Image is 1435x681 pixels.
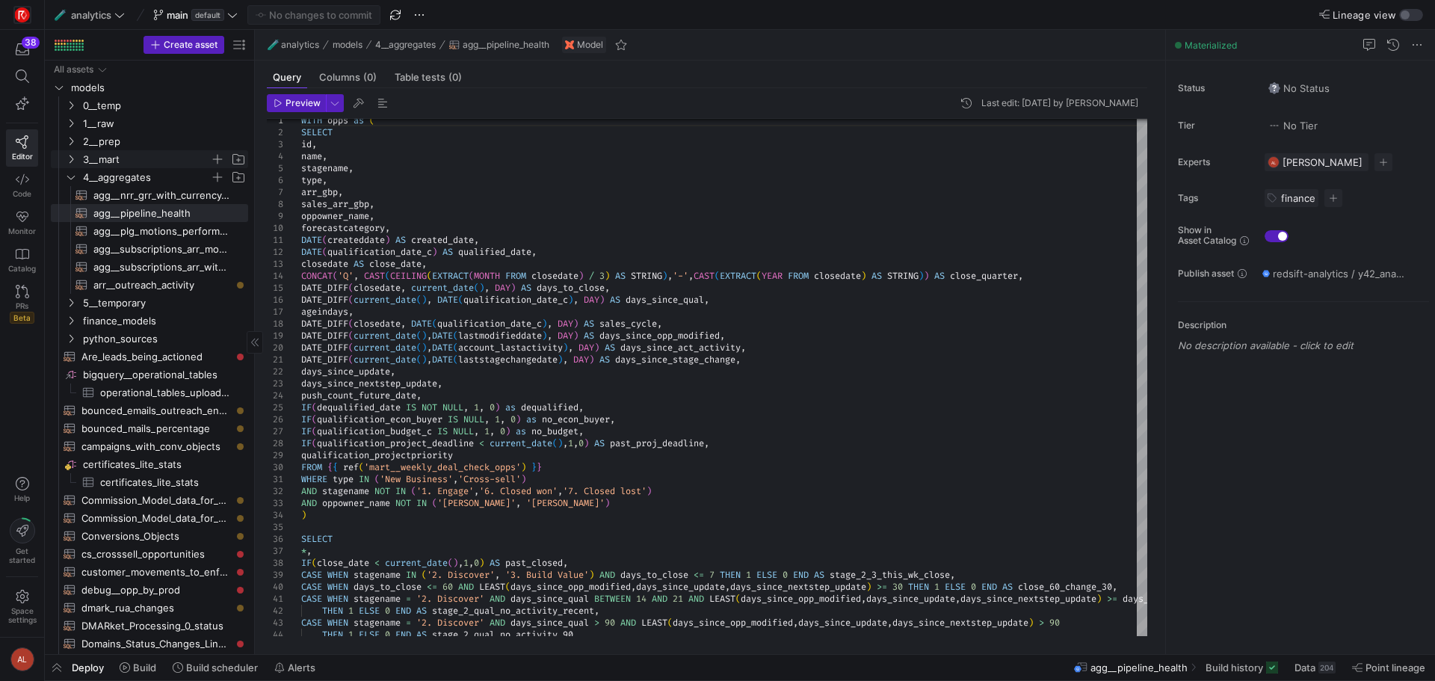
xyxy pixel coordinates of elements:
[8,227,36,235] span: Monitor
[1294,662,1315,674] span: Data
[395,73,462,82] span: Table tests
[267,318,283,330] div: 18
[1206,662,1263,674] span: Build history
[6,36,38,63] button: 38
[327,234,385,246] span: createddate
[264,36,323,54] button: 🧪analytics
[333,40,362,50] span: models
[521,282,531,294] span: AS
[348,330,354,342] span: (
[83,312,246,330] span: finance_models
[267,162,283,174] div: 5
[395,234,406,246] span: AS
[463,40,549,50] span: agg__pipeline_health
[51,204,248,222] a: agg__pipeline_health​​​​​​​​​​
[469,270,474,282] span: (
[81,348,231,366] span: Are_leads_being_actioned​​​​​​​​​​
[1281,192,1315,204] span: finance
[1259,264,1408,283] button: redsift-analytics / y42_analytics_main / agg__pipeline_health
[191,9,224,21] span: default
[599,270,605,282] span: 3
[329,36,366,54] button: models
[267,246,283,258] div: 12
[385,270,390,282] span: (
[267,174,283,186] div: 6
[565,40,574,49] img: undefined
[354,282,401,294] span: closedate
[149,5,241,25] button: maindefault
[861,270,866,282] span: )
[81,510,231,527] span: Commission_Model_data_for_AEs_and_SDRs_sdroutput​​​​​​​​​​
[919,270,924,282] span: )
[657,318,662,330] span: ,
[348,306,354,318] span: ,
[688,270,694,282] span: ,
[93,187,231,204] span: agg__nrr_grr_with_currency_switcher​​​​​​​​​​
[814,270,861,282] span: closedate
[578,270,584,282] span: )
[6,470,38,509] button: Help
[390,270,427,282] span: CEILING
[369,210,374,222] span: ,
[333,270,338,282] span: (
[51,61,248,78] div: Press SPACE to select this row.
[51,491,248,509] a: Commission_Model_data_for_AEs_and_SDRs_aeoutput​​​​​​​​​​
[1178,83,1253,93] span: Status
[301,210,369,222] span: oppowner_name
[453,330,458,342] span: (
[83,151,210,168] span: 3__mart
[10,312,34,324] span: Beta
[301,150,322,162] span: name
[495,282,510,294] span: DAY
[51,186,248,204] a: agg__nrr_grr_with_currency_switcher​​​​​​​​​​
[584,318,594,330] span: AS
[6,512,38,570] button: Getstarted
[301,174,322,186] span: type
[568,294,573,306] span: )
[605,282,610,294] span: ,
[100,474,231,491] span: certificates_lite_stats​​​​​​​​​
[442,246,453,258] span: AS
[432,330,453,342] span: DATE
[51,563,248,581] a: customer_movements_to_enforcement​​​​​​​​​​
[6,583,38,631] a: Spacesettings
[437,294,458,306] span: DATE
[589,270,594,282] span: /
[81,420,231,437] span: bounced_mails_percentage​​​​​​​​​​
[354,258,364,270] span: AS
[51,599,248,617] a: dmark_rua_changes​​​​​​​​​​
[615,270,626,282] span: AS
[288,662,315,674] span: Alerts
[301,318,348,330] span: DATE_DIFF
[354,270,359,282] span: ,
[83,366,246,383] span: bigquery__operational_tables​​​​​​​​
[51,366,248,383] a: bigquery__operational_tables​​​​​​​​
[93,241,231,258] span: agg__subscriptions_arr_monthly_with_currency_switcher​​​​​​​​​​
[267,306,283,318] div: 17
[364,270,385,282] span: CAST
[474,234,479,246] span: ,
[788,270,809,282] span: FROM
[51,5,129,25] button: 🧪analytics
[1018,270,1023,282] span: ,
[51,150,248,168] div: Press SPACE to select this row.
[1273,268,1404,280] span: redsift-analytics / y42_analytics_main / agg__pipeline_health
[51,258,248,276] a: agg__subscriptions_arr_with_open_renewals​​​​​​​​​​
[6,204,38,241] a: Monitor
[51,437,248,455] a: campaigns_with_conv_objects​​​​​​​​​​
[354,294,416,306] span: current_date
[673,270,688,282] span: '-'
[81,402,231,419] span: bounced_emails_outreach_enhanced​​​​​​​​​​
[375,40,436,50] span: 4__aggregates
[547,318,552,330] span: ,
[83,169,210,186] span: 4__aggregates
[51,635,248,653] a: Domains_Status_Changes_Linked_to_Implementation_Projects​​​​​​​​​​
[81,528,231,545] span: Conversions_Objects​​​​​​​​​​
[1178,193,1253,203] span: Tags
[51,294,248,312] div: Press SPACE to select this row.
[401,282,406,294] span: ,
[1345,655,1432,680] button: Point lineage
[427,294,432,306] span: ,
[51,222,248,240] div: Press SPACE to select this row.
[510,282,516,294] span: )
